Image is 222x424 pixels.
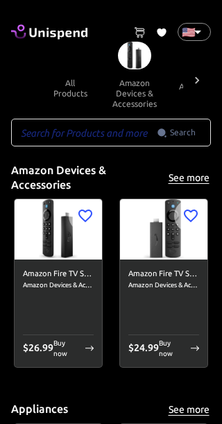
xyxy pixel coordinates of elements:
span: Search [170,126,196,139]
button: amazon devices & accessories [101,69,168,117]
h6: Amazon Fire TV Stick 4K Max streaming device, Wi-Fi 6, Alexa Voice Remote (includes TV controls) [23,268,94,280]
img: Amazon Devices & Accessories [118,42,151,69]
span: $ 24.99 [128,342,159,353]
p: Buy now [53,338,80,359]
button: See more [166,169,211,187]
img: Amazon Fire TV Stick with Alexa Voice Remote (includes TV controls), free &amp; live TV without c... [120,199,207,260]
div: 🇺🇸 [178,23,211,41]
img: ALL PRODUCTS [55,42,86,69]
span: Amazon Devices & Accessories [128,280,199,291]
h6: Amazon Fire TV Stick with Alexa Voice Remote (includes TV controls), free &amp; live TV without c... [128,268,199,280]
span: $ 26.99 [23,342,53,353]
button: See more [166,401,211,418]
button: all products [39,69,101,107]
h5: Appliances [11,402,68,416]
span: Amazon Devices & Accessories [23,280,94,291]
input: Search for Products and more [11,119,157,146]
h5: Amazon Devices & Accessories [11,163,166,193]
p: 🇺🇸 [182,24,189,40]
p: Buy now [159,338,185,359]
img: Amazon Fire TV Stick 4K Max streaming device, Wi-Fi 6, Alexa Voice Remote (includes TV controls) ... [15,199,102,260]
